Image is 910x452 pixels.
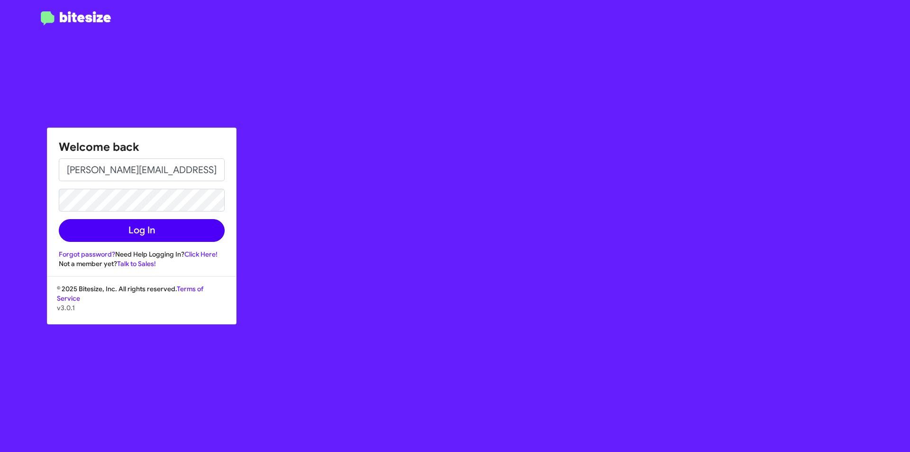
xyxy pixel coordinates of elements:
div: © 2025 Bitesize, Inc. All rights reserved. [47,284,236,324]
p: v3.0.1 [57,303,227,313]
button: Log In [59,219,225,242]
div: Not a member yet? [59,259,225,268]
a: Talk to Sales! [117,259,156,268]
div: Need Help Logging In? [59,249,225,259]
a: Click Here! [184,250,218,258]
input: Email address [59,158,225,181]
h1: Welcome back [59,139,225,155]
a: Forgot password? [59,250,115,258]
